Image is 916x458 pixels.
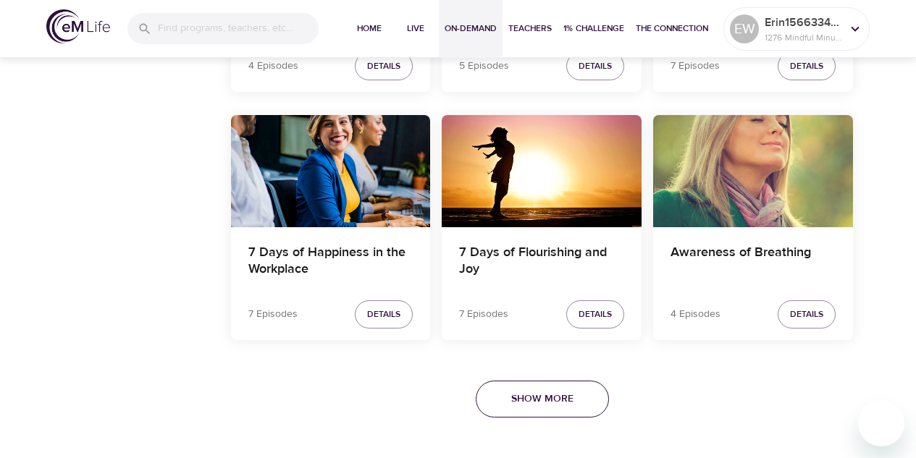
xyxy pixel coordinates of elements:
[46,9,110,43] img: logo
[671,59,720,74] p: 7 Episodes
[508,21,552,36] span: Teachers
[476,381,609,417] button: Show More
[765,14,841,31] p: Erin1566334765
[778,300,836,328] button: Details
[367,59,400,74] span: Details
[445,21,497,36] span: On-Demand
[248,307,298,322] p: 7 Episodes
[671,307,720,322] p: 4 Episodes
[459,59,509,74] p: 5 Episodes
[671,245,836,279] h4: Awareness of Breathing
[730,14,759,43] div: EW
[563,21,624,36] span: 1% Challenge
[579,307,612,322] span: Details
[248,59,298,74] p: 4 Episodes
[367,307,400,322] span: Details
[858,400,904,446] iframe: Button to launch messaging window
[248,245,413,279] h4: 7 Days of Happiness in the Workplace
[790,307,823,322] span: Details
[778,52,836,80] button: Details
[442,115,642,227] button: 7 Days of Flourishing and Joy
[511,390,573,408] span: Show More
[636,21,708,36] span: The Connection
[765,31,841,44] p: 1276 Mindful Minutes
[352,21,387,36] span: Home
[355,300,413,328] button: Details
[566,52,624,80] button: Details
[158,13,319,44] input: Find programs, teachers, etc...
[231,115,431,227] button: 7 Days of Happiness in the Workplace
[355,52,413,80] button: Details
[653,115,853,227] button: Awareness of Breathing
[579,59,612,74] span: Details
[566,300,624,328] button: Details
[790,59,823,74] span: Details
[459,307,508,322] p: 7 Episodes
[398,21,433,36] span: Live
[459,245,624,279] h4: 7 Days of Flourishing and Joy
